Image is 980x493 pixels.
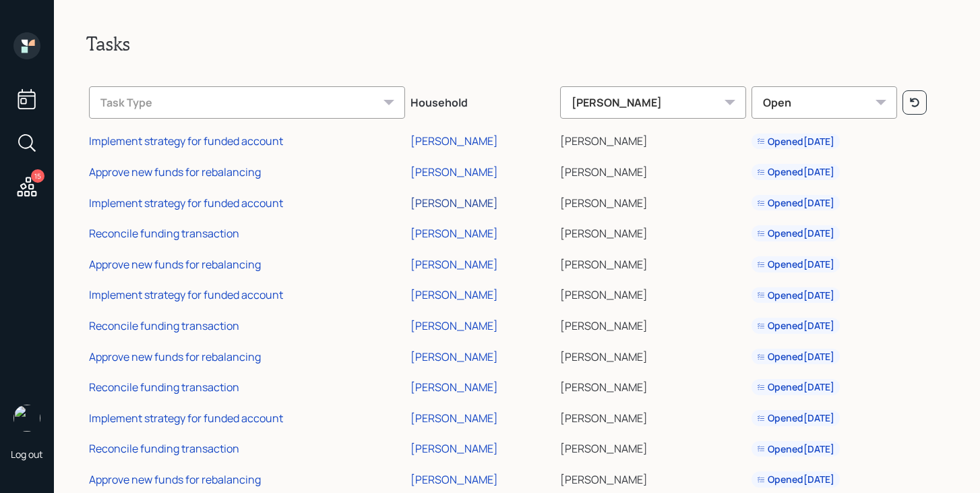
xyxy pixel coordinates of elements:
div: [PERSON_NAME] [410,196,498,210]
div: [PERSON_NAME] [410,472,498,487]
div: 15 [31,169,44,183]
div: Implement strategy for funded account [89,134,283,148]
div: Approve new funds for rebalancing [89,472,261,487]
div: [PERSON_NAME] [410,226,498,241]
td: [PERSON_NAME] [557,185,749,216]
div: [PERSON_NAME] [410,380,498,395]
td: [PERSON_NAME] [557,154,749,185]
div: Log out [11,448,43,461]
div: [PERSON_NAME] [410,287,498,302]
div: Opened [DATE] [757,165,834,179]
div: Opened [DATE] [757,350,834,364]
div: Reconcile funding transaction [89,226,239,241]
div: Approve new funds for rebalancing [89,349,261,364]
div: Opened [DATE] [757,380,834,394]
h2: Tasks [86,32,948,55]
div: [PERSON_NAME] [410,165,498,179]
td: [PERSON_NAME] [557,308,749,339]
th: Household [408,77,557,124]
div: [PERSON_NAME] [410,257,498,272]
td: [PERSON_NAME] [557,462,749,493]
td: [PERSON_NAME] [557,278,749,309]
div: Opened [DATE] [757,319,834,332]
div: Approve new funds for rebalancing [89,165,261,179]
div: [PERSON_NAME] [410,318,498,333]
div: Approve new funds for rebalancing [89,257,261,272]
div: [PERSON_NAME] [410,411,498,426]
td: [PERSON_NAME] [557,432,749,463]
div: Opened [DATE] [757,289,834,302]
div: Reconcile funding transaction [89,380,239,395]
div: Task Type [89,86,405,119]
div: Reconcile funding transaction [89,318,239,333]
td: [PERSON_NAME] [557,124,749,155]
td: [PERSON_NAME] [557,216,749,247]
div: Opened [DATE] [757,411,834,425]
div: Opened [DATE] [757,196,834,210]
div: Implement strategy for funded account [89,196,283,210]
td: [PERSON_NAME] [557,339,749,370]
div: Opened [DATE] [757,258,834,271]
td: [PERSON_NAME] [557,247,749,278]
div: Opened [DATE] [757,227,834,240]
div: Reconcile funding transaction [89,441,239,456]
div: Opened [DATE] [757,473,834,486]
td: [PERSON_NAME] [557,401,749,432]
div: Implement strategy for funded account [89,411,283,426]
div: Implement strategy for funded account [89,287,283,302]
div: [PERSON_NAME] [410,349,498,364]
div: Opened [DATE] [757,135,834,148]
td: [PERSON_NAME] [557,370,749,401]
div: Open [752,86,897,119]
img: michael-russo-headshot.png [13,405,40,432]
div: Opened [DATE] [757,442,834,456]
div: [PERSON_NAME] [410,441,498,456]
div: [PERSON_NAME] [560,86,746,119]
div: [PERSON_NAME] [410,134,498,148]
